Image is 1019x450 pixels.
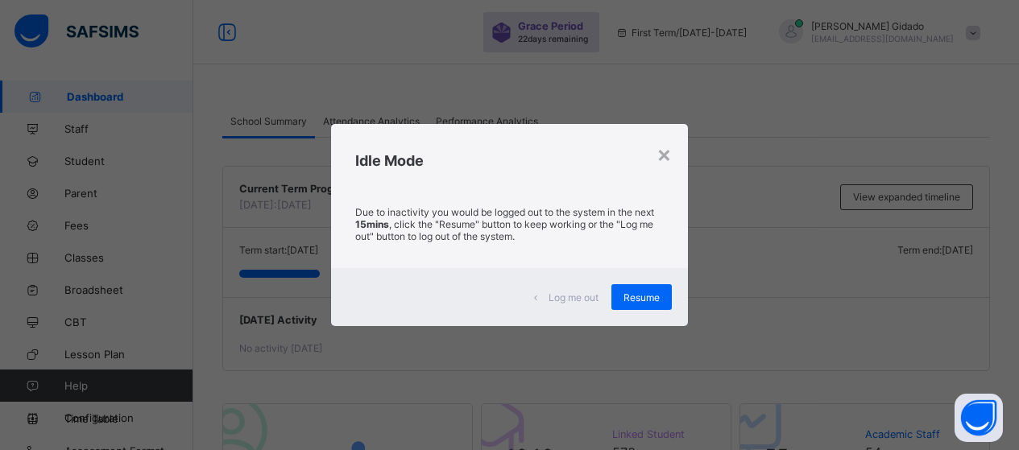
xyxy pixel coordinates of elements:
[355,206,664,242] p: Due to inactivity you would be logged out to the system in the next , click the "Resume" button t...
[355,152,664,169] h2: Idle Mode
[355,218,389,230] strong: 15mins
[657,140,672,167] div: ×
[549,291,599,303] span: Log me out
[955,394,1003,442] button: Open asap
[623,291,660,303] span: Resume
